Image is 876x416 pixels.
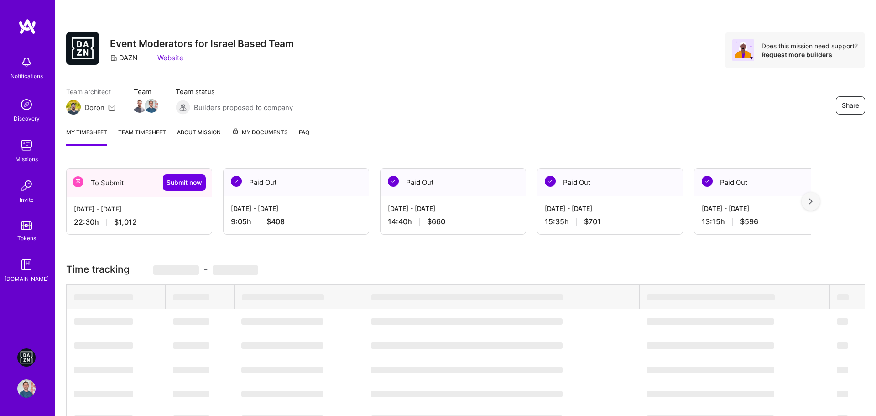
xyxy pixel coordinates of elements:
[66,87,115,96] span: Team architect
[194,103,293,112] span: Builders proposed to company
[74,294,133,300] span: ‌
[371,294,563,300] span: ‌
[153,263,258,275] span: -
[108,104,115,111] i: icon Mail
[163,174,206,191] button: Submit now
[114,217,137,227] span: $1,012
[173,318,209,325] span: ‌
[371,318,563,325] span: ‌
[73,176,83,187] img: To Submit
[156,53,183,63] a: Website
[837,391,848,397] span: ‌
[146,98,157,114] a: Team Member Avatar
[647,294,775,300] span: ‌
[241,318,323,325] span: ‌
[231,204,361,213] div: [DATE] - [DATE]
[647,342,774,349] span: ‌
[545,217,675,226] div: 15:35 h
[647,391,774,397] span: ‌
[17,177,36,195] img: Invite
[388,204,518,213] div: [DATE] - [DATE]
[66,127,107,146] a: My timesheet
[427,217,445,226] span: $660
[15,348,38,367] a: DAZN: Event Moderators for Israel Based Team
[16,154,38,164] div: Missions
[371,342,563,349] span: ‌
[110,38,294,49] h3: Event Moderators for Israel Based Team
[732,39,754,61] img: Avatar
[647,367,774,373] span: ‌
[10,71,43,81] div: Notifications
[241,367,323,373] span: ‌
[173,294,209,300] span: ‌
[15,379,38,398] a: User Avatar
[173,367,209,373] span: ‌
[702,204,832,213] div: [DATE] - [DATE]
[176,87,293,96] span: Team status
[740,217,758,226] span: $596
[837,294,849,300] span: ‌
[231,176,242,187] img: Paid Out
[5,274,49,284] div: [DOMAIN_NAME]
[702,217,832,226] div: 13:15 h
[176,100,190,115] img: Builders proposed to company
[545,204,675,213] div: [DATE] - [DATE]
[17,136,36,154] img: teamwork
[224,169,369,196] div: Paid Out
[381,169,526,196] div: Paid Out
[842,101,859,110] span: Share
[266,217,285,226] span: $408
[694,169,839,196] div: Paid Out
[371,391,563,397] span: ‌
[66,263,865,275] h3: Time tracking
[74,204,204,214] div: [DATE] - [DATE]
[545,176,556,187] img: Paid Out
[241,391,323,397] span: ‌
[133,99,146,113] img: Team Member Avatar
[110,54,117,62] i: icon CompanyGray
[74,367,133,373] span: ‌
[66,32,99,65] img: Company Logo
[232,127,288,137] span: My Documents
[17,53,36,71] img: bell
[647,318,774,325] span: ‌
[18,18,36,35] img: logo
[837,367,848,373] span: ‌
[14,114,40,123] div: Discovery
[17,348,36,367] img: DAZN: Event Moderators for Israel Based Team
[21,221,32,230] img: tokens
[177,127,221,146] a: About Mission
[17,379,36,398] img: User Avatar
[702,176,713,187] img: Paid Out
[74,391,133,397] span: ‌
[299,127,309,146] a: FAQ
[145,99,158,113] img: Team Member Avatar
[74,217,204,227] div: 22:30 h
[537,169,683,196] div: Paid Out
[388,217,518,226] div: 14:40 h
[371,367,563,373] span: ‌
[134,98,146,114] a: Team Member Avatar
[173,342,209,349] span: ‌
[388,176,399,187] img: Paid Out
[118,127,166,146] a: Team timesheet
[837,318,848,325] span: ‌
[242,294,324,300] span: ‌
[153,265,199,275] span: ‌
[74,342,133,349] span: ‌
[167,178,202,187] span: Submit now
[241,342,323,349] span: ‌
[232,127,288,146] a: My Documents
[84,103,104,112] div: Doron
[809,198,813,205] img: right
[231,217,361,226] div: 9:05 h
[17,95,36,114] img: discovery
[761,42,858,50] div: Does this mission need support?
[837,342,848,349] span: ‌
[66,100,81,115] img: Team Architect
[213,265,258,275] span: ‌
[67,169,212,197] div: To Submit
[17,233,36,243] div: Tokens
[134,87,157,96] span: Team
[74,318,133,325] span: ‌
